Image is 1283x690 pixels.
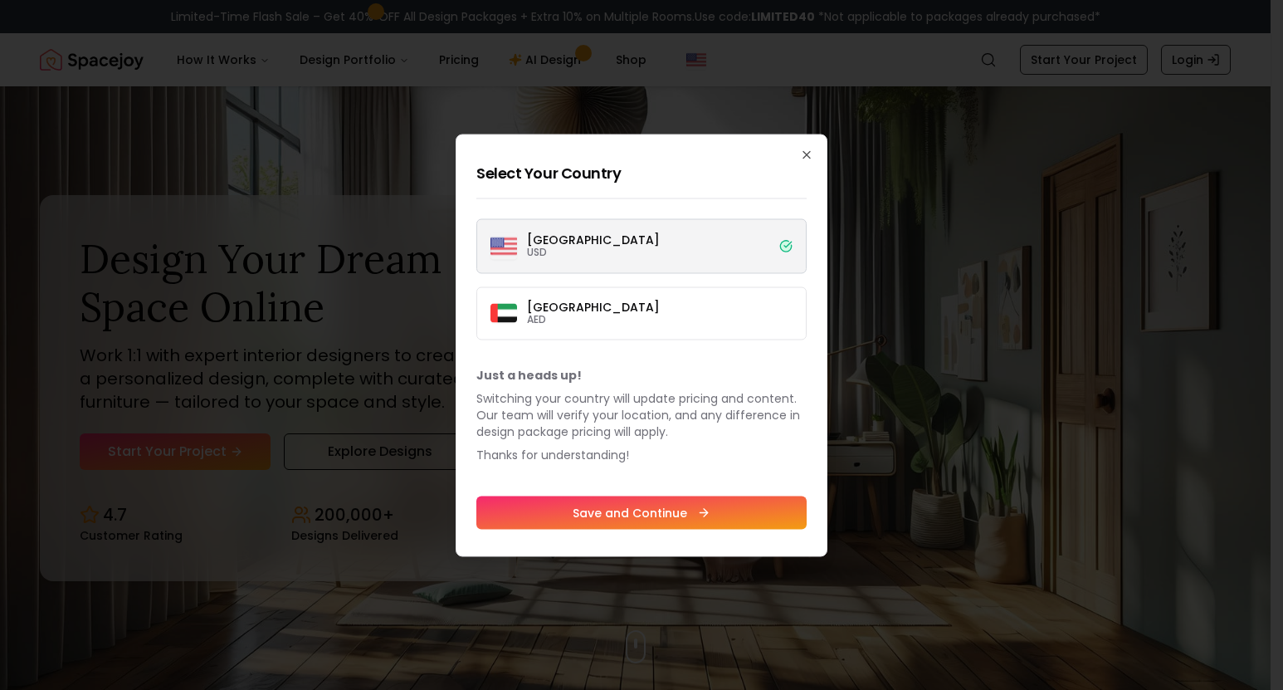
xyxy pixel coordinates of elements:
p: [GEOGRAPHIC_DATA] [527,301,660,312]
p: Switching your country will update pricing and content. Our team will verify your location, and a... [476,389,807,439]
b: Just a heads up! [476,366,582,383]
img: United States [490,232,517,259]
p: USD [527,245,660,258]
img: Dubai [490,304,517,323]
p: Thanks for understanding! [476,446,807,462]
p: [GEOGRAPHIC_DATA] [527,233,660,245]
p: AED [527,312,660,325]
h2: Select Your Country [476,161,807,184]
button: Save and Continue [476,496,807,529]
